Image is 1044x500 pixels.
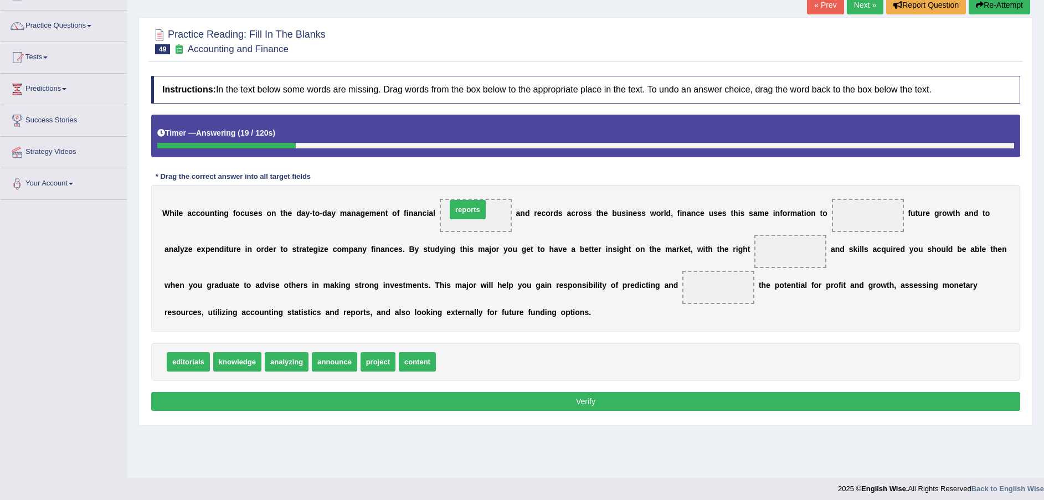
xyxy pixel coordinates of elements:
b: c [541,209,546,218]
b: e [394,245,398,254]
b: e [656,245,661,254]
b: b [612,209,617,218]
b: t [983,209,985,218]
b: e [254,209,258,218]
b: o [508,245,513,254]
b: a [353,245,358,254]
b: c [196,209,200,218]
b: t [801,209,804,218]
b: s [849,245,853,254]
b: i [606,245,608,254]
b: a [356,209,361,218]
b: r [676,245,679,254]
b: t [385,209,388,218]
b: r [661,209,664,218]
b: r [551,209,553,218]
b: x [201,245,205,254]
b: t [748,245,750,254]
b: a [964,209,969,218]
b: h [283,209,288,218]
b: r [234,245,236,254]
b: n [640,245,645,254]
b: e [764,209,769,218]
b: s [558,209,563,218]
b: 19 / 120s [240,128,272,137]
b: n [385,245,390,254]
b: n [219,209,224,218]
b: a [753,209,758,218]
b: i [857,245,860,254]
b: a [380,245,385,254]
b: o [200,209,205,218]
b: y [331,209,336,218]
b: r [273,245,276,254]
b: , [691,245,693,254]
b: d [322,209,327,218]
b: s [722,209,727,218]
b: t [731,209,733,218]
b: t [226,245,229,254]
b: r [939,209,942,218]
b: t [214,209,217,218]
b: b [580,245,585,254]
b: f [780,209,783,218]
b: s [423,245,428,254]
b: - [310,209,312,218]
b: a [429,209,433,218]
b: e [288,209,292,218]
b: f [397,209,400,218]
b: m [369,209,376,218]
span: 49 [155,44,170,54]
b: r [923,209,925,218]
b: m [340,209,347,218]
b: d [525,209,530,218]
b: h [743,245,748,254]
b: y [180,245,184,254]
b: i [617,245,619,254]
a: Back to English Wise [971,484,1044,493]
span: Drop target [440,199,512,232]
b: a [567,209,571,218]
h5: Timer — [157,129,275,137]
b: , [671,209,673,218]
b: e [269,245,273,254]
b: a [187,209,192,218]
b: e [236,245,241,254]
b: k [853,245,857,254]
small: Accounting and Finance [188,44,289,54]
span: Drop target [832,199,904,232]
b: t [460,245,462,254]
b: a [164,245,169,254]
b: u [229,245,234,254]
b: a [301,209,306,218]
b: o [806,209,811,218]
b: g [313,245,318,254]
b: n [376,245,381,254]
b: i [224,245,226,254]
a: Success Stories [1,105,127,133]
b: n [628,209,633,218]
b: y [306,209,310,218]
b: e [188,245,193,254]
h4: In the text below some words are missing. Drag words from the box below to the appropriate place ... [151,76,1020,104]
b: o [635,245,640,254]
b: y [362,245,367,254]
b: o [283,245,288,254]
b: r [575,209,578,218]
b: l [177,209,179,218]
b: t [280,245,283,254]
b: i [407,209,409,218]
b: z [320,245,324,254]
b: g [738,245,743,254]
b: i [680,209,682,218]
b: h [955,209,960,218]
b: o [546,209,551,218]
span: reports [450,200,486,219]
b: j [489,245,491,254]
b: s [641,209,646,218]
b: k [680,245,684,254]
b: a [413,209,418,218]
small: Exam occurring question [173,44,184,55]
b: e [594,245,599,254]
b: Instructions: [162,85,216,94]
